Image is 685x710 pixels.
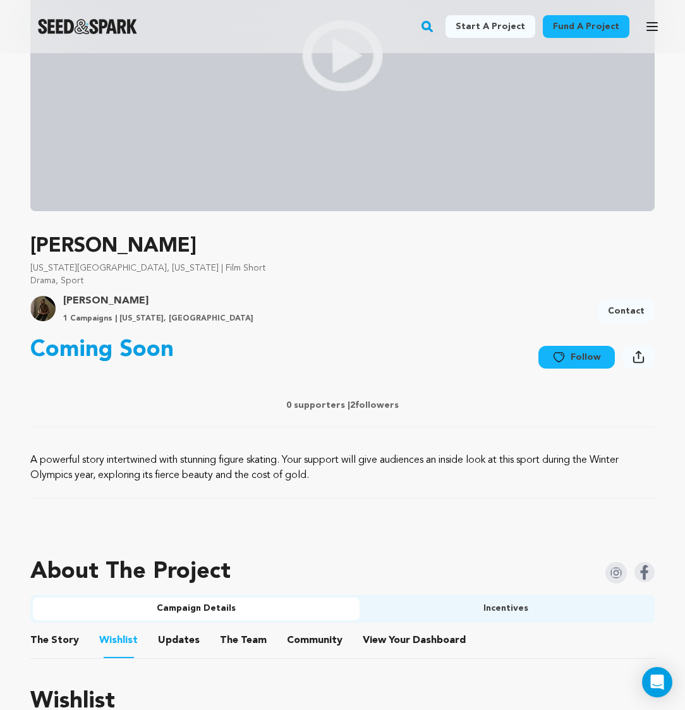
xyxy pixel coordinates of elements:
[33,597,360,620] button: Campaign Details
[30,262,655,274] p: [US_STATE][GEOGRAPHIC_DATA], [US_STATE] | Film Short
[350,401,355,410] span: 2
[99,633,138,648] span: Wishlist
[220,633,238,648] span: The
[363,633,468,648] a: ViewYourDashboard
[30,296,56,321] img: 3a86447e2a31640c.jpg
[30,274,655,287] p: Drama, Sport
[543,15,629,38] a: Fund a project
[30,399,655,412] p: 0 supporters | followers
[360,597,652,620] button: Incentives
[30,633,49,648] span: The
[446,15,535,38] a: Start a project
[287,633,342,648] span: Community
[598,300,655,322] a: Contact
[30,453,655,483] p: A powerful story intertwined with stunning figure skating. Your support will give audiences an in...
[30,560,231,585] h1: About The Project
[605,562,627,584] img: Seed&Spark Instagram Icon
[634,562,655,582] img: Seed&Spark Facebook Icon
[642,667,672,697] div: Open Intercom Messenger
[38,19,137,34] img: Seed&Spark Logo Dark Mode
[158,633,200,648] span: Updates
[63,314,253,324] p: 1 Campaigns | [US_STATE], [GEOGRAPHIC_DATA]
[30,338,174,363] p: Coming Soon
[363,633,468,648] span: Your
[538,346,615,369] button: Follow
[30,633,79,648] span: Story
[63,293,253,309] a: Goto Bradford Watson profile
[38,19,137,34] a: Seed&Spark Homepage
[30,231,655,262] p: [PERSON_NAME]
[413,633,466,648] span: Dashboard
[220,633,267,648] span: Team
